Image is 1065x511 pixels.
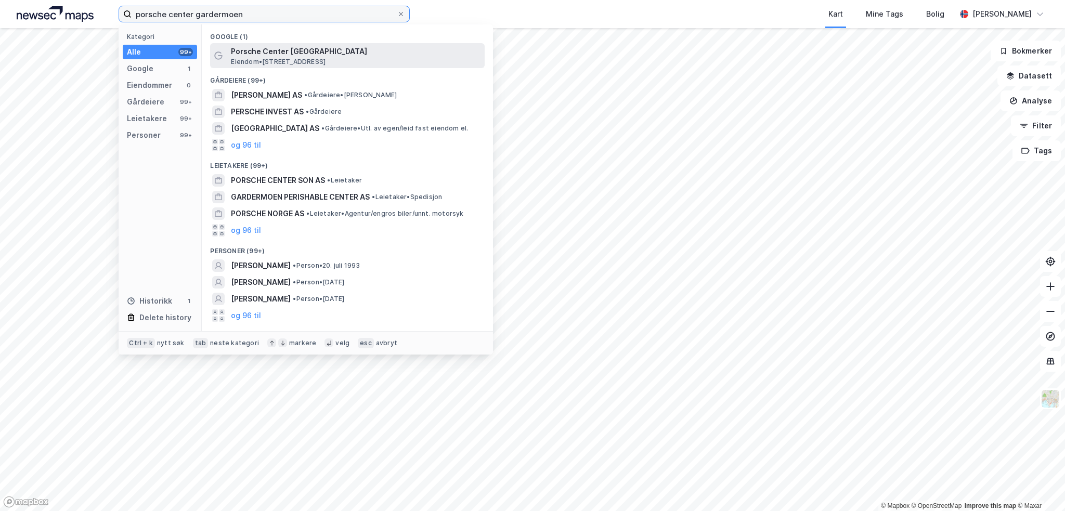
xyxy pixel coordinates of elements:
[321,124,324,132] span: •
[372,193,375,201] span: •
[372,193,442,201] span: Leietaker • Spedisjon
[304,91,307,99] span: •
[327,176,330,184] span: •
[926,8,944,20] div: Bolig
[202,153,493,172] div: Leietakere (99+)
[231,207,304,220] span: PORSCHE NORGE AS
[139,311,191,324] div: Delete history
[231,139,261,151] button: og 96 til
[231,58,326,66] span: Eiendom • [STREET_ADDRESS]
[231,276,291,289] span: [PERSON_NAME]
[127,129,161,141] div: Personer
[185,64,193,73] div: 1
[306,108,309,115] span: •
[972,8,1032,20] div: [PERSON_NAME]
[293,278,296,286] span: •
[178,114,193,123] div: 99+
[127,338,155,348] div: Ctrl + k
[376,339,397,347] div: avbryt
[185,297,193,305] div: 1
[127,112,167,125] div: Leietakere
[178,131,193,139] div: 99+
[1001,90,1061,111] button: Analyse
[127,33,197,41] div: Kategori
[231,259,291,272] span: [PERSON_NAME]
[127,79,172,91] div: Eiendommer
[828,8,843,20] div: Kart
[202,239,493,257] div: Personer (99+)
[293,295,296,303] span: •
[1041,389,1060,409] img: Z
[1013,461,1065,511] iframe: Chat Widget
[304,91,397,99] span: Gårdeiere • [PERSON_NAME]
[293,295,344,303] span: Person • [DATE]
[231,293,291,305] span: [PERSON_NAME]
[965,502,1016,509] a: Improve this map
[157,339,185,347] div: nytt søk
[231,191,370,203] span: GARDERMOEN PERISHABLE CENTER AS
[202,68,493,87] div: Gårdeiere (99+)
[293,261,360,270] span: Person • 20. juli 1993
[231,106,304,118] span: PERSCHE INVEST AS
[210,339,259,347] div: neste kategori
[1011,115,1061,136] button: Filter
[997,65,1061,86] button: Datasett
[1012,140,1061,161] button: Tags
[231,89,302,101] span: [PERSON_NAME] AS
[321,124,468,133] span: Gårdeiere • Utl. av egen/leid fast eiendom el.
[193,338,209,348] div: tab
[127,46,141,58] div: Alle
[335,339,349,347] div: velg
[178,98,193,106] div: 99+
[327,176,362,185] span: Leietaker
[231,224,261,237] button: og 96 til
[231,122,319,135] span: [GEOGRAPHIC_DATA] AS
[306,209,463,218] span: Leietaker • Agentur/engros biler/unnt. motorsyk
[127,96,164,108] div: Gårdeiere
[3,496,49,508] a: Mapbox homepage
[231,309,261,322] button: og 96 til
[127,62,153,75] div: Google
[185,81,193,89] div: 0
[127,295,172,307] div: Historikk
[1013,461,1065,511] div: Kontrollprogram for chat
[881,502,910,509] a: Mapbox
[202,324,493,343] div: Historikk (1)
[866,8,903,20] div: Mine Tags
[293,261,296,269] span: •
[289,339,316,347] div: markere
[358,338,374,348] div: esc
[306,209,309,217] span: •
[912,502,962,509] a: OpenStreetMap
[306,108,342,116] span: Gårdeiere
[132,6,397,22] input: Søk på adresse, matrikkel, gårdeiere, leietakere eller personer
[231,174,325,187] span: PORSCHE CENTER SON AS
[231,45,480,58] span: Porsche Center [GEOGRAPHIC_DATA]
[991,41,1061,61] button: Bokmerker
[293,278,344,286] span: Person • [DATE]
[202,24,493,43] div: Google (1)
[178,48,193,56] div: 99+
[17,6,94,22] img: logo.a4113a55bc3d86da70a041830d287a7e.svg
